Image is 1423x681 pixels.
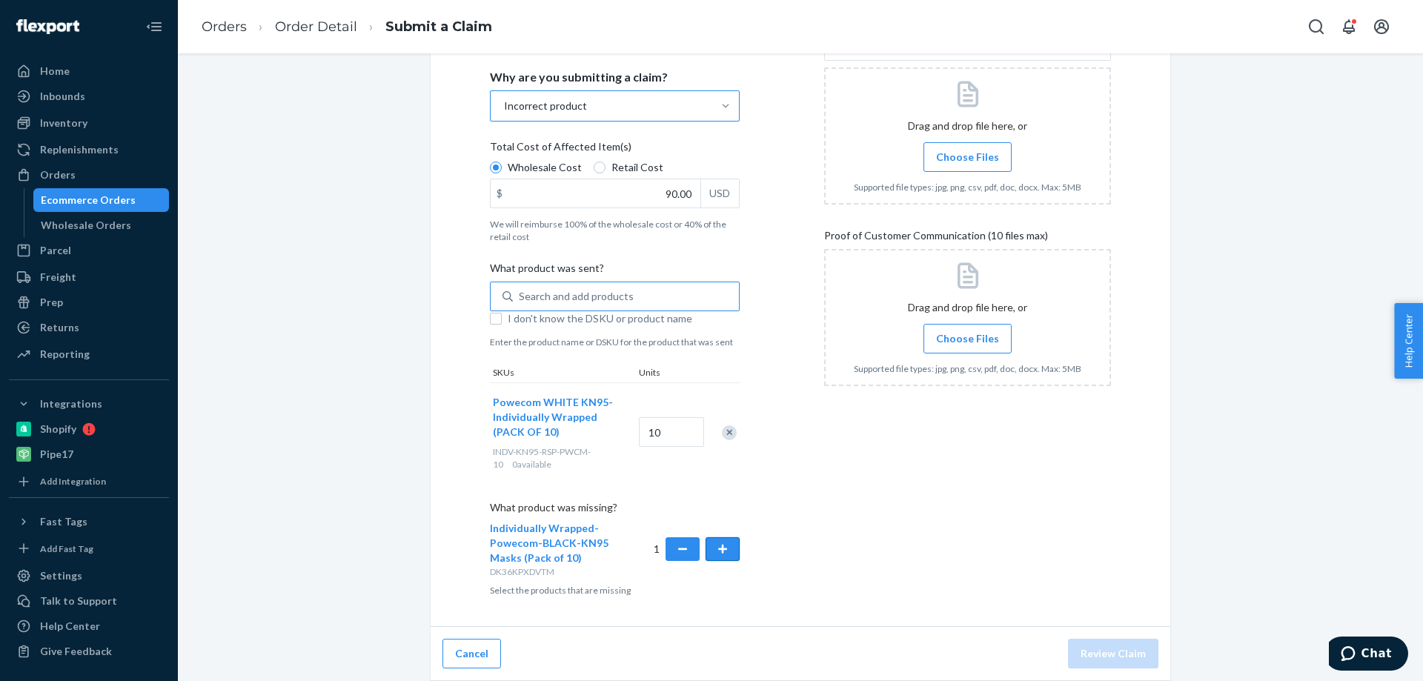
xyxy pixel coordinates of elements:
[9,265,169,289] a: Freight
[40,320,79,335] div: Returns
[40,447,73,462] div: Pipe17
[9,138,169,162] a: Replenishments
[9,163,169,187] a: Orders
[41,218,131,233] div: Wholesale Orders
[519,289,634,304] div: Search and add products
[40,347,90,362] div: Reporting
[490,139,631,160] span: Total Cost of Affected Item(s)
[40,644,112,659] div: Give Feedback
[490,366,636,382] div: SKUs
[9,614,169,638] a: Help Center
[9,316,169,339] a: Returns
[508,160,582,175] span: Wholesale Cost
[490,162,502,173] input: Wholesale Cost
[9,589,169,613] button: Talk to Support
[139,12,169,41] button: Close Navigation
[636,366,703,382] div: Units
[442,639,501,668] button: Cancel
[40,270,76,285] div: Freight
[41,193,136,207] div: Ecommerce Orders
[40,396,102,411] div: Integrations
[9,290,169,314] a: Prep
[490,500,740,521] p: What product was missing?
[40,422,76,436] div: Shopify
[40,167,76,182] div: Orders
[490,565,615,578] p: DK36KPXDVTM
[491,179,508,207] div: $
[490,70,668,84] p: Why are you submitting a claim?
[639,417,704,447] input: Quantity
[1068,639,1158,668] button: Review Claim
[493,396,613,438] span: Powecom WHITE KN95-Individually Wrapped (PACK OF 10)
[40,619,100,634] div: Help Center
[9,564,169,588] a: Settings
[491,179,700,207] input: $USD
[493,395,621,439] button: Powecom WHITE KN95-Individually Wrapped (PACK OF 10)
[1301,12,1331,41] button: Open Search Box
[611,160,663,175] span: Retail Cost
[40,542,93,555] div: Add Fast Tag
[493,446,591,470] span: INDV-KN95-RSP-PWCM-10
[490,261,604,282] span: What product was sent?
[9,640,169,663] button: Give Feedback
[40,142,119,157] div: Replenishments
[490,336,740,348] p: Enter the product name or DSKU for the product that was sent
[33,213,170,237] a: Wholesale Orders
[512,459,551,470] span: 0 available
[722,425,737,440] div: Remove Item
[502,99,504,113] input: Why are you submitting a claim?Incorrect product
[40,295,63,310] div: Prep
[40,514,87,529] div: Fast Tags
[16,19,79,34] img: Flexport logo
[9,510,169,534] button: Fast Tags
[9,239,169,262] a: Parcel
[936,150,999,165] span: Choose Files
[9,59,169,83] a: Home
[490,218,740,243] p: We will reimburse 100% of the wholesale cost or 40% of the retail cost
[9,442,169,466] a: Pipe17
[9,539,169,559] a: Add Fast Tag
[40,594,117,608] div: Talk to Support
[385,19,492,35] a: Submit a Claim
[40,89,85,104] div: Inbounds
[9,472,169,491] a: Add Integration
[190,5,504,49] ol: breadcrumbs
[1394,303,1423,379] button: Help Center
[490,313,502,325] input: I don't know the DSKU or product name
[504,99,587,113] div: Incorrect product
[9,392,169,416] button: Integrations
[275,19,357,35] a: Order Detail
[1334,12,1364,41] button: Open notifications
[594,162,606,173] input: Retail Cost
[700,179,739,207] div: USD
[202,19,247,35] a: Orders
[9,111,169,135] a: Inventory
[654,521,740,578] div: 1
[9,417,169,441] a: Shopify
[33,188,170,212] a: Ecommerce Orders
[40,243,71,258] div: Parcel
[40,116,87,130] div: Inventory
[490,522,608,564] span: Individually Wrapped-Powecom-BLACK-KN95 Masks (Pack of 10)
[40,64,70,79] div: Home
[1329,637,1408,674] iframe: Opens a widget where you can chat to one of our agents
[508,311,740,326] span: I don't know the DSKU or product name
[490,584,740,597] p: Select the products that are missing
[9,84,169,108] a: Inbounds
[40,568,82,583] div: Settings
[1367,12,1396,41] button: Open account menu
[936,331,999,346] span: Choose Files
[40,475,106,488] div: Add Integration
[9,342,169,366] a: Reporting
[824,228,1048,249] span: Proof of Customer Communication (10 files max)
